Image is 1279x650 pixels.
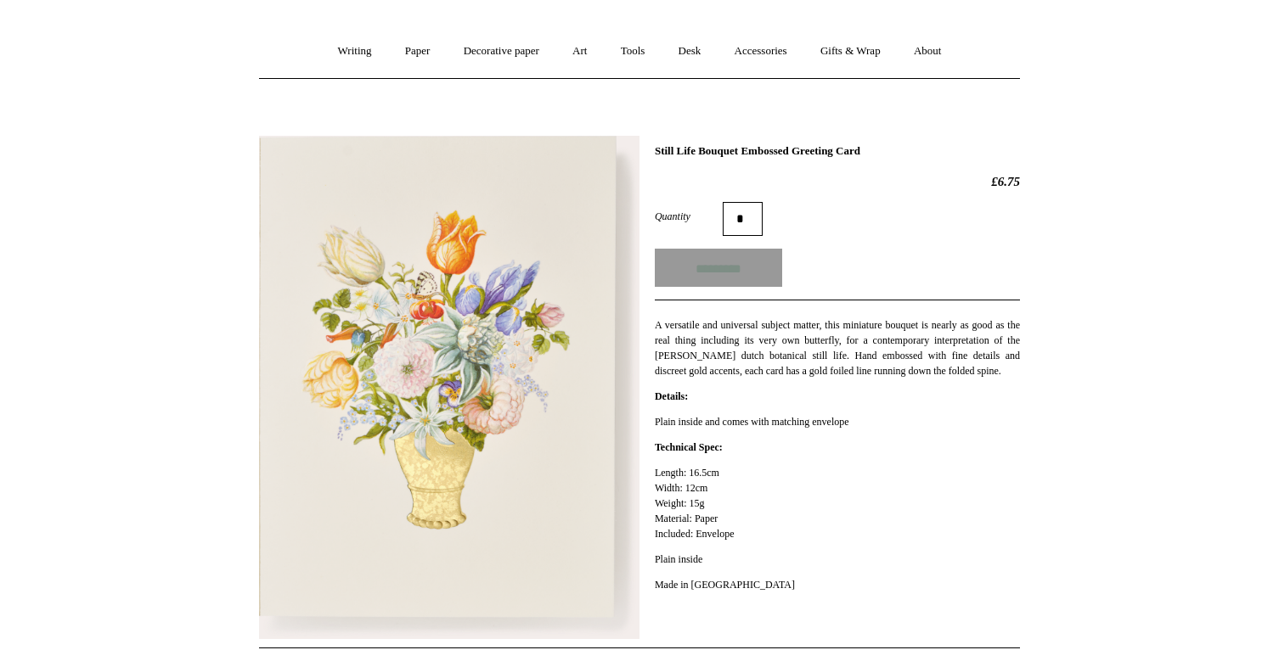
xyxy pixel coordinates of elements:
p: Made in [GEOGRAPHIC_DATA] [655,577,1020,592]
p: Plain inside and comes with matching envelope [655,414,1020,429]
h2: £6.75 [655,174,1020,189]
p: Plain inside [655,552,1020,567]
a: Writing [323,29,387,74]
a: Paper [390,29,446,74]
a: Gifts & Wrap [805,29,896,74]
h1: Still Life Bouquet Embossed Greeting Card [655,144,1020,158]
a: Accessories [719,29,803,74]
a: Desk [663,29,717,74]
a: Decorative paper [448,29,555,74]
a: Tools [606,29,661,74]
a: Art [557,29,602,74]
img: Still Life Bouquet Embossed Greeting Card [259,136,639,640]
p: A versatile and universal subject matter, this miniature bouquet is nearly as good as the real th... [655,317,1020,378]
p: Length: 16.5cm Width: 12cm Weight: 15g Material: Paper Included: Envelope [655,465,1020,541]
label: Quantity [655,209,723,224]
strong: Technical Spec: [655,441,723,453]
strong: Details: [655,390,688,402]
a: About [899,29,957,74]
